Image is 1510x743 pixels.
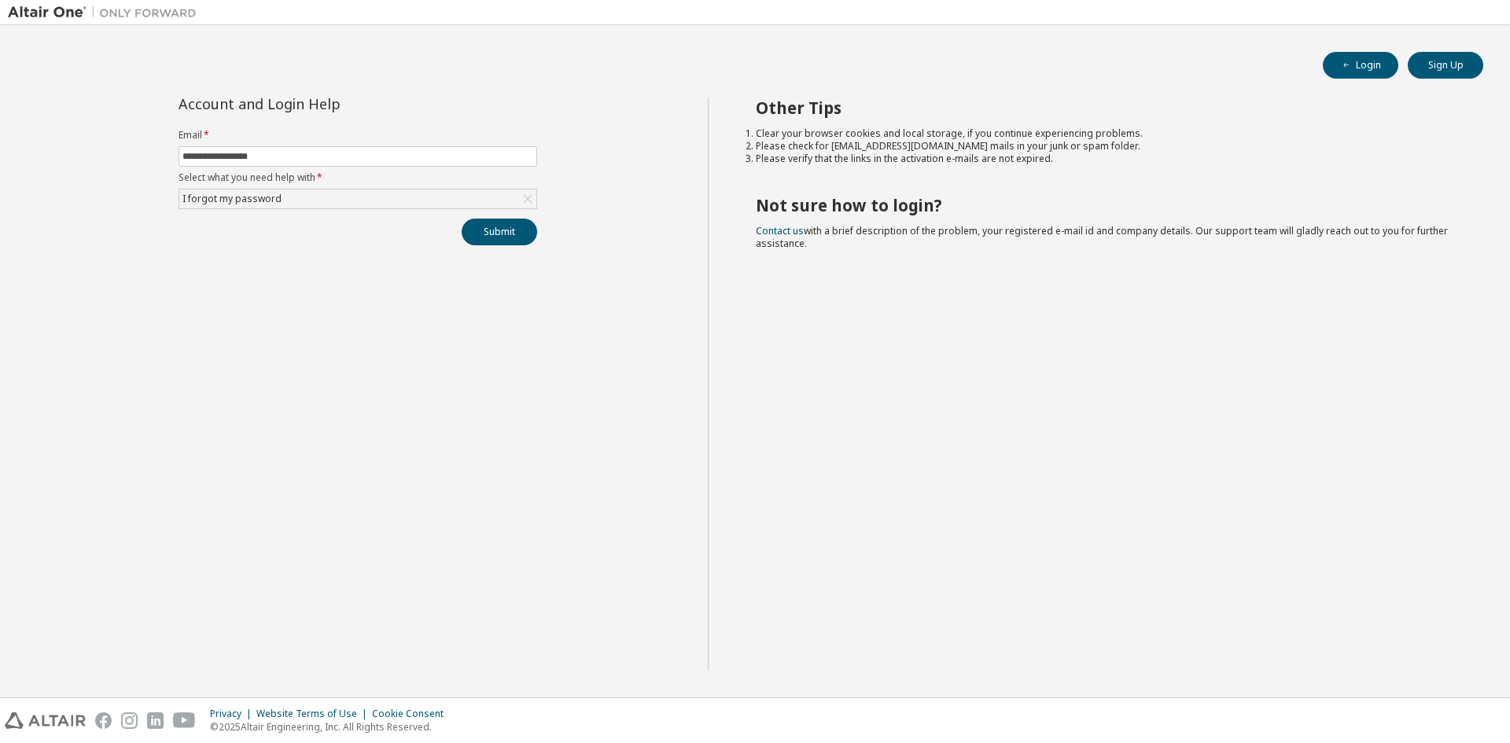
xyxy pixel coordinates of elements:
img: youtube.svg [173,712,196,729]
img: instagram.svg [121,712,138,729]
div: Cookie Consent [372,708,453,720]
div: I forgot my password [180,190,284,208]
div: I forgot my password [179,189,536,208]
h2: Not sure how to login? [756,195,1456,215]
label: Email [179,129,537,142]
img: linkedin.svg [147,712,164,729]
img: facebook.svg [95,712,112,729]
p: © 2025 Altair Engineering, Inc. All Rights Reserved. [210,720,453,734]
div: Website Terms of Use [256,708,372,720]
li: Please verify that the links in the activation e-mails are not expired. [756,153,1456,165]
div: Privacy [210,708,256,720]
button: Submit [462,219,537,245]
li: Please check for [EMAIL_ADDRESS][DOMAIN_NAME] mails in your junk or spam folder. [756,140,1456,153]
span: with a brief description of the problem, your registered e-mail id and company details. Our suppo... [756,224,1448,250]
h2: Other Tips [756,97,1456,118]
img: altair_logo.svg [5,712,86,729]
div: Account and Login Help [179,97,466,110]
label: Select what you need help with [179,171,537,184]
li: Clear your browser cookies and local storage, if you continue experiencing problems. [756,127,1456,140]
button: Login [1323,52,1398,79]
a: Contact us [756,224,804,237]
img: Altair One [8,5,204,20]
button: Sign Up [1408,52,1483,79]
